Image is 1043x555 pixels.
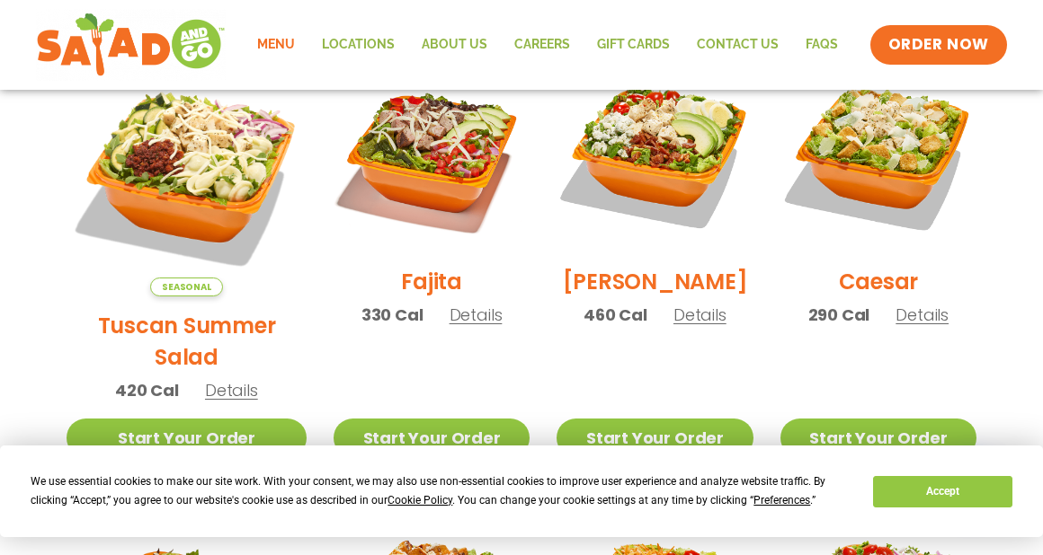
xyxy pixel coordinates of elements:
a: FAQs [792,24,851,66]
span: 460 Cal [584,303,647,327]
nav: Menu [244,24,851,66]
h2: Fajita [401,266,462,297]
span: Details [673,304,727,326]
h2: Caesar [839,266,919,297]
a: Careers [501,24,584,66]
a: About Us [408,24,501,66]
div: We use essential cookies to make our site work. With your consent, we may also use non-essential ... [31,472,851,510]
span: Cookie Policy [388,494,452,507]
button: Accept [873,476,1012,507]
h2: [PERSON_NAME] [563,266,748,297]
span: Seasonal [150,277,223,296]
a: Start Your Order [780,418,976,457]
img: Product photo for Tuscan Summer Salad [67,57,307,296]
span: ORDER NOW [888,34,989,56]
span: Details [450,304,503,326]
img: new-SAG-logo-768×292 [36,9,226,81]
a: Contact Us [683,24,792,66]
a: Start Your Order [67,418,307,457]
span: Preferences [753,494,810,507]
a: GIFT CARDS [584,24,683,66]
a: Start Your Order [334,418,530,457]
span: Details [205,379,258,401]
img: Product photo for Fajita Salad [334,57,530,252]
span: 290 Cal [808,303,870,327]
a: Start Your Order [557,418,753,457]
img: Product photo for Caesar Salad [780,57,976,252]
h2: Tuscan Summer Salad [67,310,307,373]
img: Product photo for Cobb Salad [557,57,753,252]
span: 420 Cal [115,378,179,402]
a: Locations [308,24,408,66]
a: Menu [244,24,308,66]
span: 330 Cal [361,303,423,327]
a: ORDER NOW [870,25,1007,65]
span: Details [896,304,949,326]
